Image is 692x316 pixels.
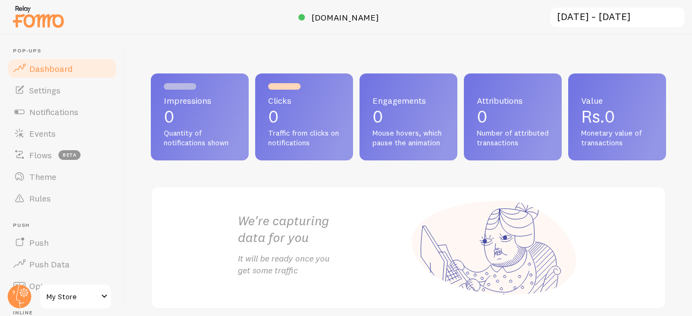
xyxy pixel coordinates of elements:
[29,63,72,74] span: Dashboard
[29,171,56,182] span: Theme
[6,58,118,79] a: Dashboard
[6,275,118,297] a: Opt-In
[372,108,444,125] p: 0
[581,106,615,127] span: Rs.0
[6,123,118,144] a: Events
[268,108,340,125] p: 0
[119,64,182,71] div: Keywords by Traffic
[372,129,444,147] span: Mouse hovers, which pause the animation
[29,150,52,160] span: Flows
[581,96,653,105] span: Value
[6,144,118,166] a: Flows beta
[29,63,38,71] img: tab_domain_overview_orange.svg
[477,108,549,125] p: 0
[29,193,51,204] span: Rules
[164,108,236,125] p: 0
[477,96,549,105] span: Attributions
[6,79,118,101] a: Settings
[6,101,118,123] a: Notifications
[29,237,49,248] span: Push
[11,3,65,30] img: fomo-relay-logo-orange.svg
[477,129,549,147] span: Number of attributed transactions
[30,17,53,26] div: v 4.0.25
[17,28,26,37] img: website_grey.svg
[6,253,118,275] a: Push Data
[108,63,116,71] img: tab_keywords_by_traffic_grey.svg
[13,48,118,55] span: Pop-ups
[238,252,409,277] p: It will be ready once you get some traffic
[581,129,653,147] span: Monetary value of transactions
[164,96,236,105] span: Impressions
[41,64,97,71] div: Domain Overview
[17,17,26,26] img: logo_orange.svg
[46,290,98,303] span: My Store
[268,129,340,147] span: Traffic from clicks on notifications
[164,129,236,147] span: Quantity of notifications shown
[268,96,340,105] span: Clicks
[372,96,444,105] span: Engagements
[29,280,55,291] span: Opt-In
[238,212,409,246] h2: We're capturing data for you
[39,284,112,310] a: My Store
[6,166,118,187] a: Theme
[13,222,118,229] span: Push
[29,85,61,96] span: Settings
[58,150,81,160] span: beta
[29,259,70,270] span: Push Data
[6,232,118,253] a: Push
[29,106,78,117] span: Notifications
[6,187,118,209] a: Rules
[28,28,119,37] div: Domain: [DOMAIN_NAME]
[29,128,56,139] span: Events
